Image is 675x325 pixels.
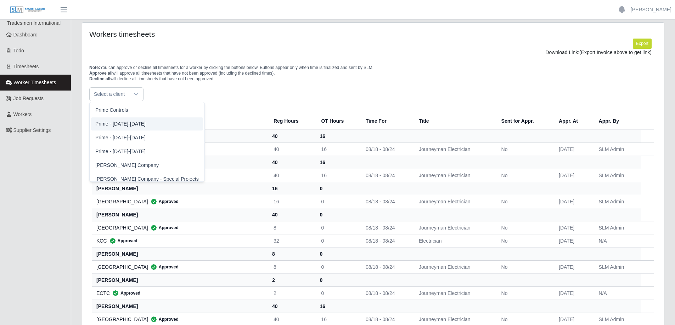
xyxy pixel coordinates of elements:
td: 40 [268,169,316,182]
td: Journeyman Electrician [413,143,496,156]
td: 8 [268,221,316,234]
span: Approved [107,237,137,244]
span: Prime - [DATE]-[DATE] [95,120,146,128]
td: SLM Admin [593,143,641,156]
th: [PERSON_NAME] [92,182,268,195]
td: 8 [268,260,316,273]
td: SLM Admin [593,169,641,182]
th: 2 [268,273,316,286]
td: No [496,143,553,156]
th: 40 [268,156,316,169]
span: Approved [148,224,179,231]
span: (Export Invoice above to get link) [579,50,652,55]
td: 08/18 - 08/24 [360,234,413,247]
p: You can approve or decline all timesheets for a worker by clicking the buttons below. Buttons app... [89,65,657,82]
td: 08/18 - 08/24 [360,195,413,208]
td: 08/18 - 08/24 [360,286,413,300]
td: No [496,286,553,300]
td: 0 [316,234,360,247]
td: No [496,221,553,234]
td: 0 [316,221,360,234]
th: 8 [268,247,316,260]
td: [DATE] [553,169,593,182]
td: 16 [268,195,316,208]
span: Todo [13,48,24,53]
div: Download Link: [95,49,652,56]
div: [GEOGRAPHIC_DATA] [96,224,262,231]
span: Dashboard [13,32,38,37]
td: SLM Admin [593,260,641,273]
td: Electrician [413,234,496,247]
td: 08/18 - 08/24 [360,260,413,273]
td: Journeyman Electrician [413,169,496,182]
span: Decline all [89,76,110,81]
span: Prime Controls [95,106,128,114]
td: 08/18 - 08/24 [360,221,413,234]
th: OT Hours [316,112,360,130]
th: Sent for Appr. [496,112,553,130]
th: Appr. By [593,112,641,130]
th: 0 [316,273,360,286]
span: Prime - [DATE]-[DATE] [95,134,146,141]
div: KCC [96,237,262,244]
span: Select a client [90,88,129,101]
li: Prime - Sunday-Saturday [91,131,203,144]
th: 40 [268,208,316,221]
th: 16 [316,300,360,313]
span: Timesheets [13,64,39,69]
th: [PERSON_NAME] [92,247,268,260]
th: 16 [268,182,316,195]
li: Lee Company [91,159,203,172]
li: Prime - Monday-Sunday [91,117,203,130]
td: SLM Admin [593,195,641,208]
td: No [496,234,553,247]
td: N/A [593,286,641,300]
h4: Workers timesheets [89,30,320,39]
td: [DATE] [553,234,593,247]
td: 0 [316,286,360,300]
td: 40 [268,143,316,156]
td: No [496,195,553,208]
span: Workers [13,111,32,117]
th: [PERSON_NAME] [92,273,268,286]
div: ECTC [96,290,262,297]
span: Approve all [89,71,112,76]
td: Journeyman Electrician [413,286,496,300]
td: [DATE] [553,195,593,208]
li: Prime Controls [91,104,203,117]
li: Prime - Saturday-Friday [91,145,203,158]
td: Journeyman Electrician [413,260,496,273]
td: 08/18 - 08/24 [360,143,413,156]
td: [DATE] [553,143,593,156]
td: Journeyman Electrician [413,195,496,208]
th: 40 [268,129,316,143]
img: SLM Logo [10,6,45,14]
td: Journeyman Electrician [413,221,496,234]
span: Tradesmen International [7,20,61,26]
th: 16 [316,156,360,169]
th: Reg Hours [268,112,316,130]
td: 16 [316,143,360,156]
th: Time For [360,112,413,130]
td: N/A [593,234,641,247]
td: 0 [316,195,360,208]
th: 0 [316,208,360,221]
td: [DATE] [553,286,593,300]
span: Worker Timesheets [13,80,56,85]
div: [GEOGRAPHIC_DATA] [96,198,262,205]
th: 16 [316,129,360,143]
span: Prime - [DATE]-[DATE] [95,148,146,155]
span: Approved [148,198,179,205]
span: Job Requests [13,95,44,101]
li: Lee Company - Special Projects [91,173,203,186]
td: 0 [316,260,360,273]
th: [PERSON_NAME] [92,300,268,313]
td: 2 [268,286,316,300]
span: [PERSON_NAME] Company - Special Projects [95,175,199,183]
th: [PERSON_NAME] [92,208,268,221]
td: 08/18 - 08/24 [360,169,413,182]
th: Appr. At [553,112,593,130]
span: Approved [110,290,140,297]
td: SLM Admin [593,221,641,234]
th: 40 [268,300,316,313]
